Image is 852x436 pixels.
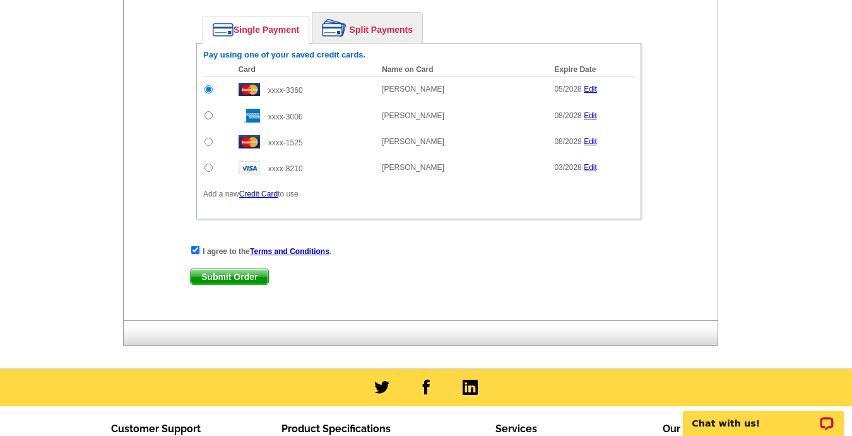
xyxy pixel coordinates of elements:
[239,190,278,198] a: Credit Card
[312,13,422,43] a: Split Payments
[382,85,444,94] span: [PERSON_NAME]
[239,135,260,148] img: mast.gif
[203,247,331,256] strong: I agree to the .
[268,86,303,95] span: xxxx-3360
[111,423,201,435] span: Customer Support
[322,19,346,37] img: split-payment.png
[495,423,537,435] span: Services
[239,83,260,96] img: mast.gif
[584,137,597,146] a: Edit
[232,63,376,76] th: Card
[376,63,548,76] th: Name on Card
[554,111,581,120] span: 08/2028
[239,109,260,123] img: amex.gif
[663,423,730,435] span: Our Company
[584,111,597,120] a: Edit
[548,63,634,76] th: Expire Date
[203,16,309,43] a: Single Payment
[382,137,444,146] span: [PERSON_NAME]
[382,111,444,120] span: [PERSON_NAME]
[268,138,303,147] span: xxxx-1525
[554,85,581,94] span: 05/2028
[203,188,634,200] p: Add a new to use
[250,247,329,256] a: Terms and Conditions
[675,396,852,436] iframe: LiveChat chat widget
[203,50,634,60] h6: Pay using one of your saved credit cards.
[382,163,444,172] span: [PERSON_NAME]
[554,137,581,146] span: 08/2028
[268,112,303,121] span: xxxx-3006
[281,423,391,435] span: Product Specifications
[191,269,268,284] span: Submit Order
[584,163,597,172] a: Edit
[213,23,234,37] img: single-payment.png
[268,164,303,173] span: xxxx-8210
[554,163,581,172] span: 03/2028
[584,85,597,94] a: Edit
[239,161,260,174] img: visa.gif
